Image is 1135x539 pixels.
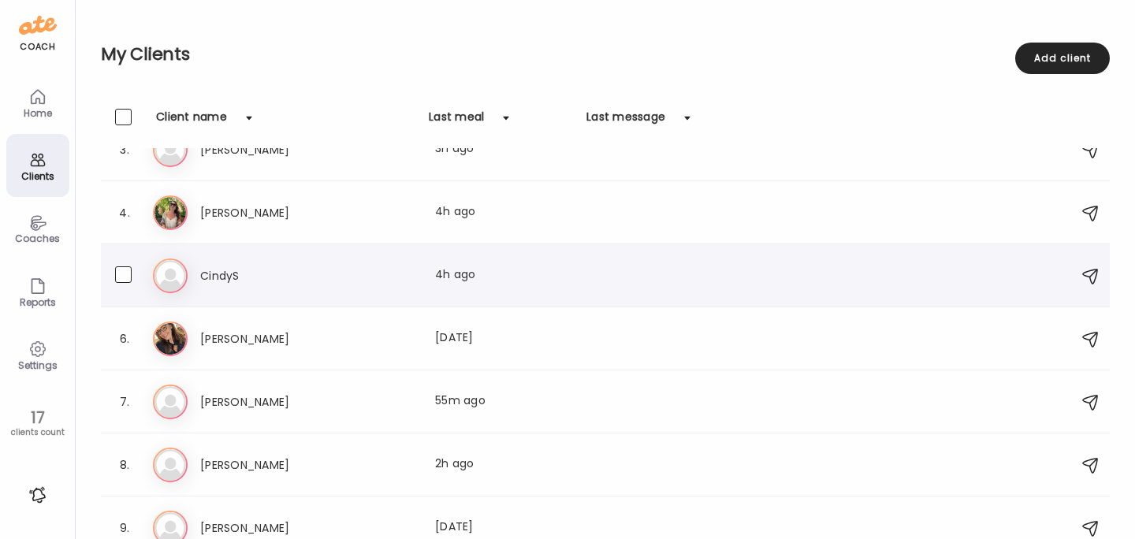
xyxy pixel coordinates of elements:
div: clients count [6,427,69,438]
div: 4h ago [435,203,574,222]
div: 6. [115,329,134,348]
div: Add client [1015,43,1110,74]
div: Home [9,108,66,118]
h3: [PERSON_NAME] [200,329,339,348]
div: Settings [9,360,66,370]
div: 7. [115,392,134,411]
h3: [PERSON_NAME] [200,519,339,537]
div: 17 [6,408,69,427]
img: ate [19,13,57,38]
div: Coaches [9,233,66,243]
div: 9. [115,519,134,537]
h3: [PERSON_NAME] [200,392,339,411]
div: 3h ago [435,140,574,159]
div: Clients [9,171,66,181]
div: 8. [115,455,134,474]
h2: My Clients [101,43,1110,66]
h3: [PERSON_NAME] [200,455,339,474]
div: 3. [115,140,134,159]
div: [DATE] [435,519,574,537]
div: coach [20,40,55,54]
h3: CindyS [200,266,339,285]
div: 4h ago [435,266,574,285]
h3: [PERSON_NAME] [200,203,339,222]
div: Reports [9,297,66,307]
div: 2h ago [435,455,574,474]
div: [DATE] [435,329,574,348]
div: 4. [115,203,134,222]
div: Last message [586,109,665,134]
div: Last meal [429,109,484,134]
div: 55m ago [435,392,574,411]
h3: [PERSON_NAME] [200,140,339,159]
div: Client name [156,109,227,134]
